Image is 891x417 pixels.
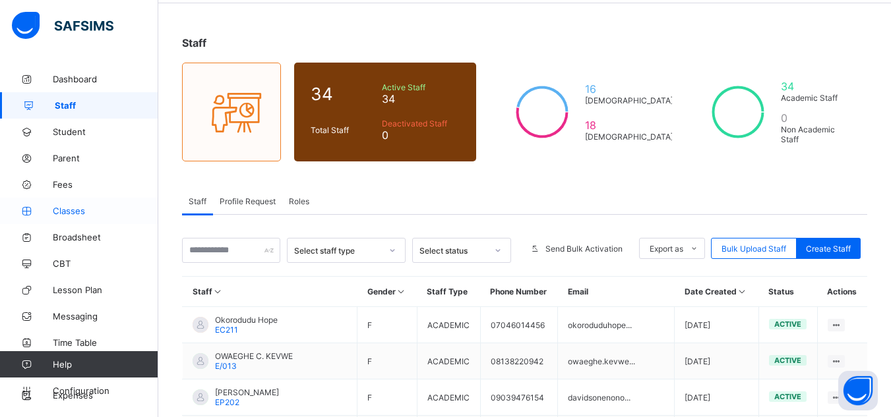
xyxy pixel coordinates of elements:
span: Create Staff [806,244,851,254]
div: Total Staff [307,122,379,138]
span: 0 [781,111,851,125]
span: Parent [53,153,158,163]
span: Staff [189,196,206,206]
span: Messaging [53,311,158,321]
span: Student [53,126,158,137]
th: Staff Type [417,277,480,307]
td: [DATE] [675,343,758,379]
td: [DATE] [675,379,758,416]
span: Deactivated Staff [382,119,460,128]
td: F [357,307,417,343]
i: Sort in Ascending Order [396,287,407,296]
span: Profile Request [220,196,276,206]
span: active [774,356,801,365]
span: 0 [382,128,460,142]
i: Sort in Ascending Order [212,287,224,296]
th: Date Created [675,277,758,307]
span: Help [53,359,158,370]
span: Send Bulk Activation [545,244,623,254]
span: Broadsheet [53,232,158,242]
td: F [357,343,417,379]
span: active [774,320,801,329]
td: ACADEMIC [417,343,480,379]
span: Roles [289,196,309,206]
th: Gender [357,277,417,307]
span: [DEMOGRAPHIC_DATA] [585,96,673,105]
span: [PERSON_NAME] [215,387,279,397]
span: [DEMOGRAPHIC_DATA] [585,132,673,142]
td: 07046014456 [480,307,557,343]
span: Non Academic Staff [781,125,851,144]
td: [DATE] [675,307,758,343]
span: Export as [650,244,683,254]
i: Sort in Ascending Order [737,287,748,296]
td: davidsonenono... [558,379,675,416]
span: Staff [55,100,158,111]
td: 08138220942 [480,343,557,379]
span: OWAEGHE C. KEVWE [215,351,293,361]
img: safsims [12,12,113,40]
span: Classes [53,206,158,216]
span: E/013 [215,361,237,371]
td: F [357,379,417,416]
span: 34 [781,80,851,93]
div: Select status [419,246,487,256]
span: 16 [585,82,673,96]
th: Status [758,277,817,307]
button: Open asap [838,371,878,410]
span: 18 [585,119,673,132]
span: Active Staff [382,82,460,92]
div: Select staff type [294,246,381,256]
span: EC211 [215,325,238,335]
span: CBT [53,258,158,269]
span: Lesson Plan [53,285,158,295]
th: Staff [183,277,357,307]
span: Okorodudu Hope [215,315,278,325]
span: active [774,392,801,401]
td: ACADEMIC [417,307,480,343]
span: Staff [182,36,206,49]
span: Time Table [53,337,158,348]
span: EP202 [215,397,239,407]
th: Email [558,277,675,307]
span: Dashboard [53,74,158,84]
td: ACADEMIC [417,379,480,416]
span: Configuration [53,385,158,396]
td: okoroduduhope... [558,307,675,343]
th: Phone Number [480,277,557,307]
span: Bulk Upload Staff [722,244,786,254]
span: 34 [311,84,375,104]
td: 09039476154 [480,379,557,416]
span: Academic Staff [781,93,851,103]
td: owaeghe.kevwe... [558,343,675,379]
span: 34 [382,92,460,105]
th: Actions [817,277,867,307]
span: Fees [53,179,158,190]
